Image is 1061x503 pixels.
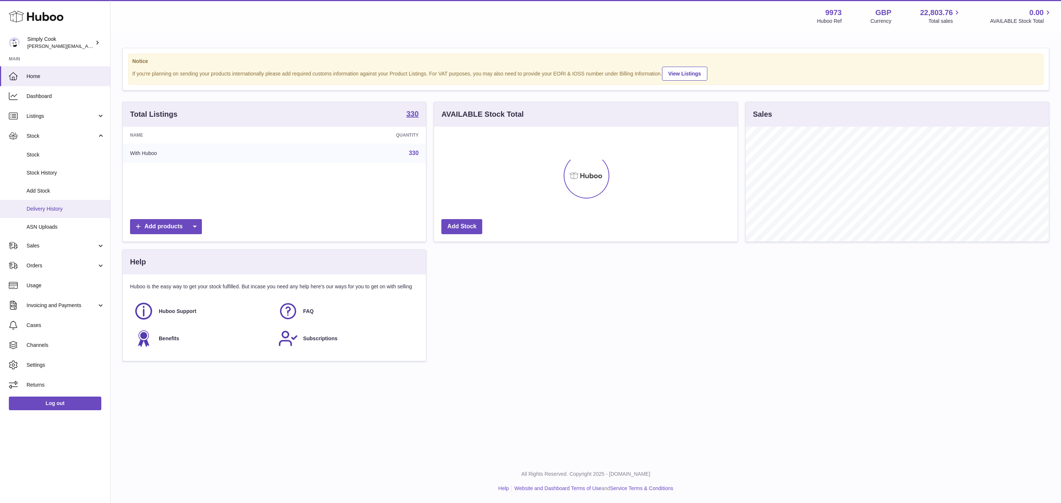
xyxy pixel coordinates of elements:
[441,219,482,234] a: Add Stock
[27,381,105,388] span: Returns
[498,485,509,491] a: Help
[283,127,426,144] th: Quantity
[132,58,1039,65] strong: Notice
[9,37,20,48] img: emma@simplycook.com
[27,93,105,100] span: Dashboard
[27,224,105,231] span: ASN Uploads
[9,397,101,410] a: Log out
[409,150,419,156] a: 330
[123,127,283,144] th: Name
[27,151,105,158] span: Stock
[130,219,202,234] a: Add products
[817,18,842,25] div: Huboo Ref
[27,113,97,120] span: Listings
[27,187,105,194] span: Add Stock
[132,66,1039,81] div: If you're planning on sending your products internationally please add required customs informati...
[825,8,842,18] strong: 9973
[27,282,105,289] span: Usage
[1029,8,1044,18] span: 0.00
[27,36,94,50] div: Simply Cook
[610,485,673,491] a: Service Terms & Conditions
[27,169,105,176] span: Stock History
[159,308,196,315] span: Huboo Support
[990,8,1052,25] a: 0.00 AVAILABLE Stock Total
[920,8,961,25] a: 22,803.76 Total sales
[406,110,419,117] strong: 330
[875,8,891,18] strong: GBP
[134,328,271,348] a: Benefits
[753,109,772,119] h3: Sales
[512,485,673,492] li: and
[928,18,961,25] span: Total sales
[871,18,892,25] div: Currency
[27,342,105,349] span: Channels
[27,133,97,140] span: Stock
[990,18,1052,25] span: AVAILABLE Stock Total
[441,109,524,119] h3: AVAILABLE Stock Total
[134,301,271,321] a: Huboo Support
[303,308,314,315] span: FAQ
[406,110,419,119] a: 330
[159,335,179,342] span: Benefits
[116,471,1055,478] p: All Rights Reserved. Copyright 2025 - [DOMAIN_NAME]
[27,205,105,212] span: Delivery History
[27,322,105,329] span: Cases
[278,328,415,348] a: Subscriptions
[27,262,97,269] span: Orders
[662,67,707,81] a: View Listings
[27,302,97,309] span: Invoicing and Payments
[920,8,953,18] span: 22,803.76
[130,257,146,267] h3: Help
[278,301,415,321] a: FAQ
[27,242,97,249] span: Sales
[27,362,105,369] span: Settings
[27,73,105,80] span: Home
[130,283,419,290] p: Huboo is the easy way to get your stock fulfilled. But incase you need any help here's our ways f...
[514,485,601,491] a: Website and Dashboard Terms of Use
[27,43,148,49] span: [PERSON_NAME][EMAIL_ADDRESS][DOMAIN_NAME]
[130,109,178,119] h3: Total Listings
[303,335,337,342] span: Subscriptions
[123,144,283,163] td: With Huboo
